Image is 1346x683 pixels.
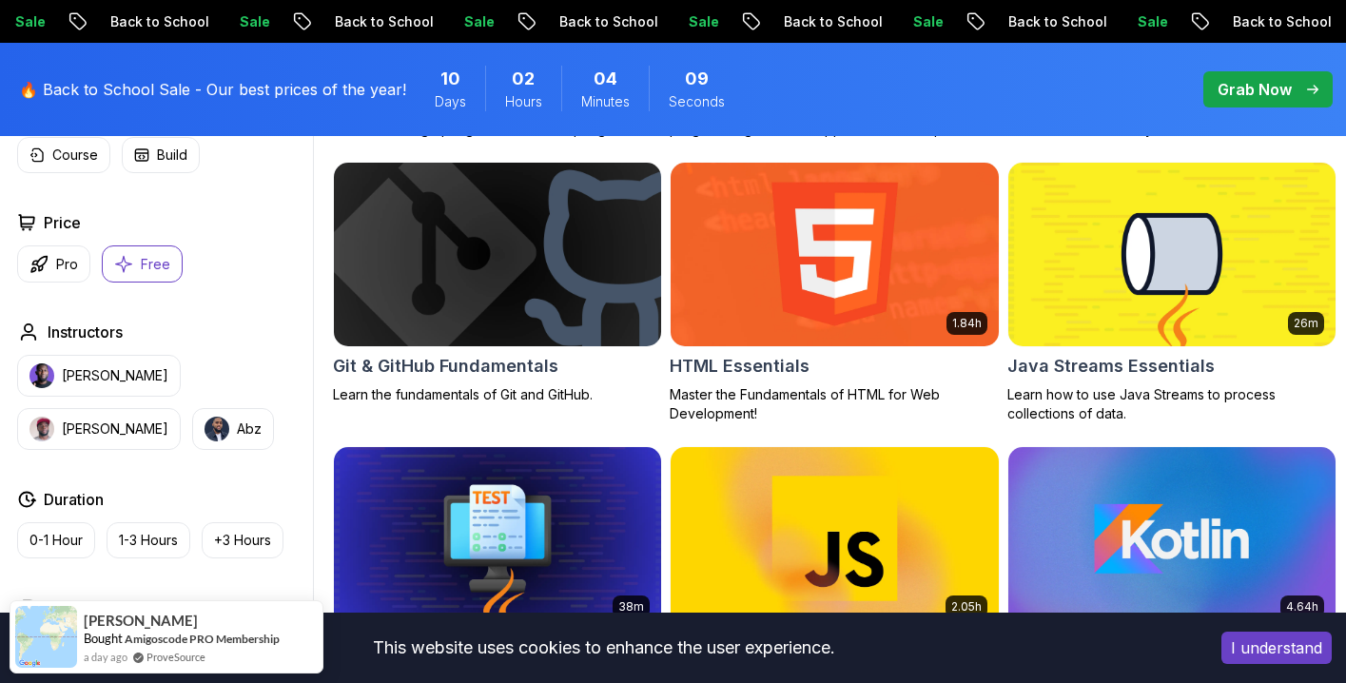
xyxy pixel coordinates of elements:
[141,255,170,274] p: Free
[119,531,178,550] p: 1-3 Hours
[62,420,168,439] p: [PERSON_NAME]
[84,613,198,629] span: [PERSON_NAME]
[618,599,644,615] p: 38m
[17,245,90,283] button: Pro
[205,417,229,441] img: instructor img
[157,146,187,165] p: Build
[84,649,127,665] span: a day ago
[29,363,54,388] img: instructor img
[435,92,466,111] span: Days
[48,321,123,343] h2: Instructors
[84,631,123,646] span: Bought
[17,408,181,450] button: instructor img[PERSON_NAME]
[29,531,83,550] p: 0-1 Hour
[1008,447,1336,631] img: Kotlin for Beginners card
[669,92,725,111] span: Seconds
[146,649,205,665] a: ProveSource
[17,355,181,397] button: instructor img[PERSON_NAME]
[1008,163,1336,346] img: Java Streams Essentials card
[1007,162,1336,423] a: Java Streams Essentials card26mJava Streams EssentialsLearn how to use Java Streams to process co...
[886,12,946,31] p: Sale
[1007,353,1215,380] h2: Java Streams Essentials
[14,627,1193,669] div: This website uses cookies to enhance the user experience.
[325,158,670,350] img: Git & GitHub Fundamentals card
[756,12,886,31] p: Back to School
[212,12,273,31] p: Sale
[670,385,999,423] p: Master the Fundamentals of HTML for Web Development!
[333,385,662,404] p: Learn the fundamentals of Git and GitHub.
[670,162,999,423] a: HTML Essentials card1.84hHTML EssentialsMaster the Fundamentals of HTML for Web Development!
[671,447,998,631] img: Javascript for Beginners card
[107,522,190,558] button: 1-3 Hours
[581,92,630,111] span: Minutes
[1221,632,1332,664] button: Accept cookies
[237,420,262,439] p: Abz
[44,596,85,619] h2: Track
[122,137,200,173] button: Build
[19,78,406,101] p: 🔥 Back to School Sale - Our best prices of the year!
[15,606,77,668] img: provesource social proof notification image
[214,531,271,550] p: +3 Hours
[62,366,168,385] p: [PERSON_NAME]
[17,137,110,173] button: Course
[333,162,662,404] a: Git & GitHub Fundamentals cardGit & GitHub FundamentalsLearn the fundamentals of Git and GitHub.
[307,12,437,31] p: Back to School
[1110,12,1171,31] p: Sale
[83,12,212,31] p: Back to School
[670,353,810,380] h2: HTML Essentials
[532,12,661,31] p: Back to School
[333,353,558,380] h2: Git & GitHub Fundamentals
[202,522,283,558] button: +3 Hours
[671,163,998,346] img: HTML Essentials card
[505,92,542,111] span: Hours
[685,66,709,92] span: 9 Seconds
[440,66,460,92] span: 10 Days
[29,417,54,441] img: instructor img
[52,146,98,165] p: Course
[1007,385,1336,423] p: Learn how to use Java Streams to process collections of data.
[437,12,497,31] p: Sale
[1218,78,1292,101] p: Grab Now
[952,316,982,331] p: 1.84h
[1294,316,1318,331] p: 26m
[17,522,95,558] button: 0-1 Hour
[44,211,81,234] h2: Price
[125,632,280,646] a: Amigoscode PRO Membership
[661,12,722,31] p: Sale
[192,408,274,450] button: instructor imgAbz
[56,255,78,274] p: Pro
[102,245,183,283] button: Free
[981,12,1110,31] p: Back to School
[951,599,982,615] p: 2.05h
[1286,599,1318,615] p: 4.64h
[512,66,535,92] span: 2 Hours
[594,66,617,92] span: 4 Minutes
[44,488,104,511] h2: Duration
[334,447,661,631] img: Java Unit Testing Essentials card
[1205,12,1335,31] p: Back to School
